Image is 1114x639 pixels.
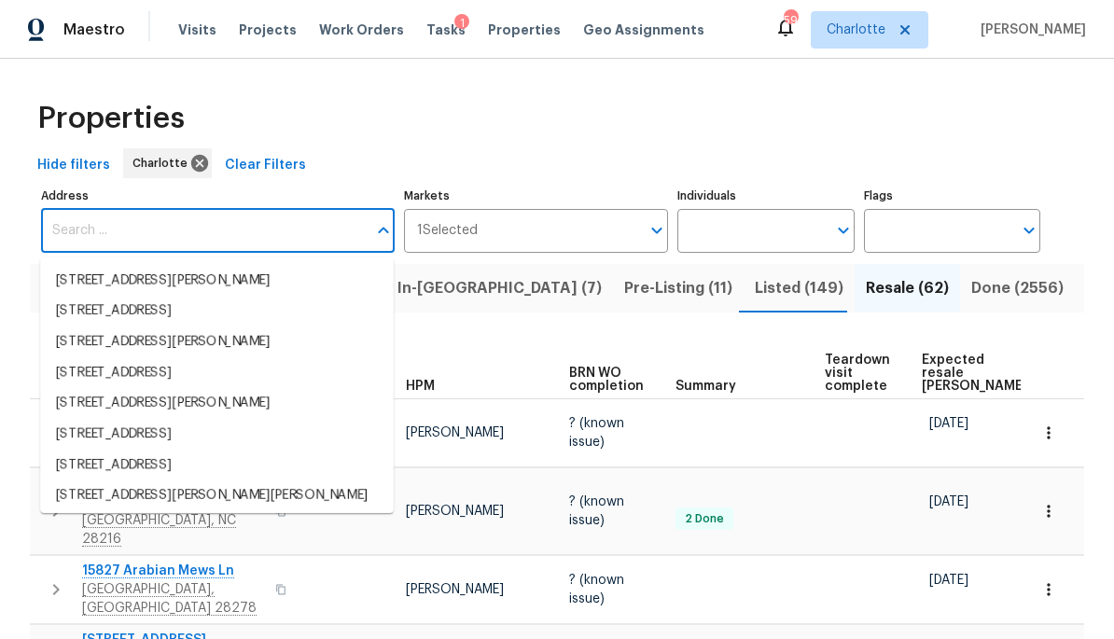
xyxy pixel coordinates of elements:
[40,326,394,357] li: [STREET_ADDRESS][PERSON_NAME]
[569,495,624,527] span: ? (known issue)
[40,388,394,419] li: [STREET_ADDRESS][PERSON_NAME]
[40,419,394,450] li: [STREET_ADDRESS]
[825,354,890,393] span: Teardown visit complete
[973,21,1086,39] span: [PERSON_NAME]
[866,275,949,301] span: Resale (62)
[830,217,856,243] button: Open
[454,14,469,33] div: 1
[784,11,797,30] div: 59
[40,265,394,296] li: [STREET_ADDRESS][PERSON_NAME]
[929,417,968,430] span: [DATE]
[827,21,885,39] span: Charlotte
[40,450,394,480] li: [STREET_ADDRESS]
[63,21,125,39] span: Maestro
[569,574,624,605] span: ? (known issue)
[624,275,732,301] span: Pre-Listing (11)
[406,505,504,518] span: [PERSON_NAME]
[40,480,394,511] li: [STREET_ADDRESS][PERSON_NAME][PERSON_NAME]
[569,417,624,449] span: ? (known issue)
[488,21,561,39] span: Properties
[40,357,394,388] li: [STREET_ADDRESS]
[41,209,367,253] input: Search ...
[426,23,466,36] span: Tasks
[397,275,602,301] span: In-[GEOGRAPHIC_DATA] (7)
[30,148,118,183] button: Hide filters
[239,21,297,39] span: Projects
[40,296,394,326] li: [STREET_ADDRESS]
[971,275,1064,301] span: Done (2556)
[370,217,397,243] button: Close
[319,21,404,39] span: Work Orders
[178,21,216,39] span: Visits
[755,275,843,301] span: Listed (149)
[123,148,212,178] div: Charlotte
[677,511,731,527] span: 2 Done
[929,574,968,587] span: [DATE]
[929,495,968,508] span: [DATE]
[132,154,195,173] span: Charlotte
[40,511,394,542] li: [STREET_ADDRESS][PERSON_NAME]
[569,367,644,393] span: BRN WO completion
[675,380,736,393] span: Summary
[404,190,669,201] label: Markets
[225,154,306,177] span: Clear Filters
[583,21,704,39] span: Geo Assignments
[406,583,504,596] span: [PERSON_NAME]
[37,109,185,128] span: Properties
[37,154,110,177] span: Hide filters
[644,217,670,243] button: Open
[217,148,313,183] button: Clear Filters
[406,380,435,393] span: HPM
[677,190,854,201] label: Individuals
[41,190,395,201] label: Address
[864,190,1040,201] label: Flags
[922,354,1027,393] span: Expected resale [PERSON_NAME]
[406,426,504,439] span: [PERSON_NAME]
[1016,217,1042,243] button: Open
[417,223,478,239] span: 1 Selected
